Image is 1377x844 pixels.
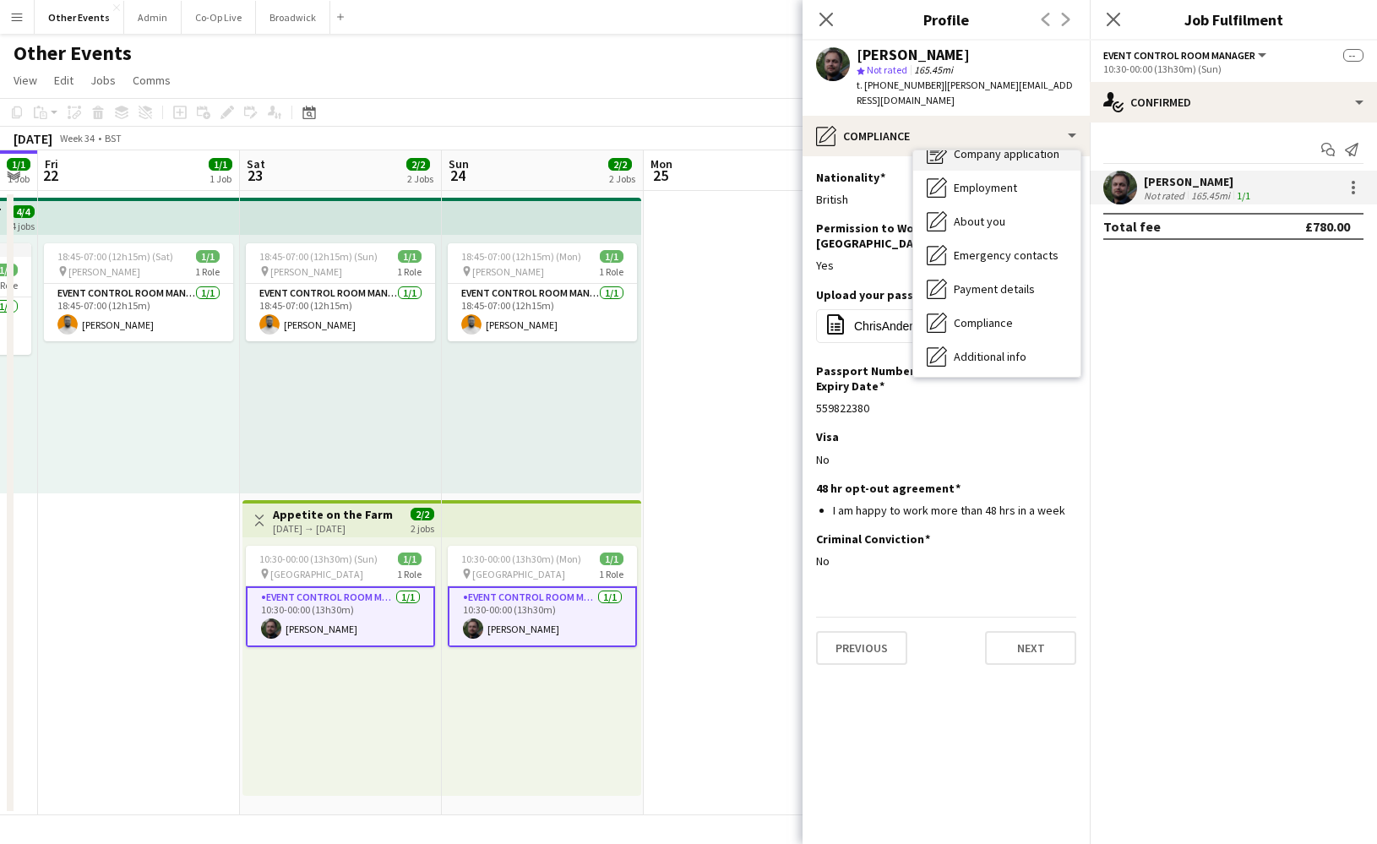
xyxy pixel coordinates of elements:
[247,156,265,172] span: Sat
[411,508,434,520] span: 2/2
[44,284,233,341] app-card-role: Event Control Room Manager1/118:45-07:00 (12h15m)[PERSON_NAME]
[816,363,1063,394] h3: Passport Number or Eligibility to Work Expiry Date
[1144,174,1254,189] div: [PERSON_NAME]
[14,73,37,88] span: View
[1237,189,1250,202] app-skills-label: 1/1
[84,69,122,91] a: Jobs
[54,73,73,88] span: Edit
[57,250,173,263] span: 18:45-07:00 (12h15m) (Sat)
[1144,189,1188,202] div: Not rated
[273,507,393,522] h3: Appetite on the Farm
[448,284,637,341] app-card-role: Event Control Room Manager1/118:45-07:00 (12h15m)[PERSON_NAME]
[56,132,98,144] span: Week 34
[256,1,330,34] button: Broadwick
[398,250,422,263] span: 1/1
[1103,63,1363,75] div: 10:30-00:00 (13h30m) (Sun)
[126,69,177,91] a: Comms
[406,158,430,171] span: 2/2
[954,315,1013,330] span: Compliance
[246,546,435,647] app-job-card: 10:30-00:00 (13h30m) (Sun)1/1 [GEOGRAPHIC_DATA]1 RoleEvent Control Room Manager1/110:30-00:00 (13...
[461,553,581,565] span: 10:30-00:00 (13h30m) (Mon)
[599,568,623,580] span: 1 Role
[913,238,1080,272] div: Emergency contacts
[816,481,961,496] h3: 48 hr opt-out agreement
[609,172,635,185] div: 2 Jobs
[209,158,232,171] span: 1/1
[246,586,435,647] app-card-role: Event Control Room Manager1/110:30-00:00 (13h30m)[PERSON_NAME]
[14,41,132,66] h1: Other Events
[45,156,58,172] span: Fri
[259,553,378,565] span: 10:30-00:00 (13h30m) (Sun)
[985,631,1076,665] button: Next
[411,520,434,535] div: 2 jobs
[954,214,1005,229] span: About you
[608,158,632,171] span: 2/2
[803,116,1090,156] div: Compliance
[1188,189,1233,202] div: 165.45mi
[182,1,256,34] button: Co-Op Live
[816,631,907,665] button: Previous
[407,172,433,185] div: 2 Jobs
[1090,82,1377,123] div: Confirmed
[133,73,171,88] span: Comms
[913,306,1080,340] div: Compliance
[1103,49,1255,62] span: Event Control Room Manager
[1103,218,1161,235] div: Total fee
[816,452,1076,467] div: No
[600,250,623,263] span: 1/1
[1103,49,1269,62] button: Event Control Room Manager
[954,146,1059,161] span: Company application
[833,503,1076,518] li: I am happy to work more than 48 hrs in a week
[210,172,231,185] div: 1 Job
[816,258,1076,273] div: Yes
[816,192,1076,207] div: British
[954,180,1017,195] span: Employment
[124,1,182,34] button: Admin
[913,171,1080,204] div: Employment
[90,73,116,88] span: Jobs
[600,553,623,565] span: 1/1
[913,373,1080,407] div: Feedback
[7,158,30,171] span: 1/1
[857,47,970,63] div: [PERSON_NAME]
[448,546,637,647] app-job-card: 10:30-00:00 (13h30m) (Mon)1/1 [GEOGRAPHIC_DATA]1 RoleEvent Control Room Manager1/110:30-00:00 (13...
[448,586,637,647] app-card-role: Event Control Room Manager1/110:30-00:00 (13h30m)[PERSON_NAME]
[397,265,422,278] span: 1 Role
[7,69,44,91] a: View
[854,319,1026,333] span: ChrisAndersonRTWPassport.pdf
[650,156,672,172] span: Mon
[11,205,35,218] span: 4/4
[913,204,1080,238] div: About you
[448,243,637,341] app-job-card: 18:45-07:00 (12h15m) (Mon)1/1 [PERSON_NAME]1 RoleEvent Control Room Manager1/118:45-07:00 (12h15m...
[816,170,885,185] h3: Nationality
[954,248,1059,263] span: Emergency contacts
[244,166,265,185] span: 23
[461,250,581,263] span: 18:45-07:00 (12h15m) (Mon)
[398,553,422,565] span: 1/1
[816,221,1063,251] h3: Permission to Work in the [GEOGRAPHIC_DATA]
[105,132,122,144] div: BST
[42,166,58,185] span: 22
[816,553,1076,569] div: No
[246,243,435,341] app-job-card: 18:45-07:00 (12h15m) (Sun)1/1 [PERSON_NAME]1 RoleEvent Control Room Manager1/118:45-07:00 (12h15m...
[816,429,839,444] h3: Visa
[1090,8,1377,30] h3: Job Fulfilment
[857,79,1073,106] span: | [PERSON_NAME][EMAIL_ADDRESS][DOMAIN_NAME]
[472,265,544,278] span: [PERSON_NAME]
[47,69,80,91] a: Edit
[44,243,233,341] app-job-card: 18:45-07:00 (12h15m) (Sat)1/1 [PERSON_NAME]1 RoleEvent Control Room Manager1/118:45-07:00 (12h15m...
[259,250,378,263] span: 18:45-07:00 (12h15m) (Sun)
[196,250,220,263] span: 1/1
[816,531,930,547] h3: Criminal Conviction
[913,137,1080,171] div: Company application
[816,309,1076,343] button: ChrisAndersonRTWPassport.pdf
[68,265,140,278] span: [PERSON_NAME]
[472,568,565,580] span: [GEOGRAPHIC_DATA]
[35,1,124,34] button: Other Events
[648,166,672,185] span: 25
